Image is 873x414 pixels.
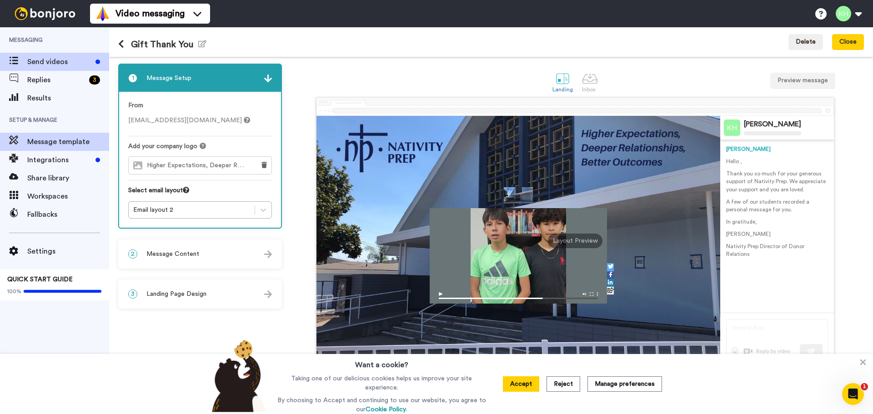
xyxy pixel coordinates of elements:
[547,376,580,392] button: Reject
[115,7,185,20] span: Video messaging
[726,198,828,214] p: A few of our students recorded a personal message for you.
[27,191,109,202] span: Workspaces
[146,289,206,299] span: Landing Page Design
[204,339,271,412] img: bear-with-cookie.png
[355,354,408,370] h3: Want a cookie?
[118,39,206,50] h1: Gift Thank You
[430,288,607,304] img: player-controls-full.svg
[27,209,109,220] span: Fallbacks
[842,383,864,405] iframe: Intercom live chat
[582,86,598,93] div: Inbox
[264,250,272,258] img: arrow.svg
[861,383,868,390] span: 1
[118,239,282,269] div: 2Message Content
[128,101,143,110] label: From
[89,75,100,85] div: 3
[726,319,828,360] img: reply-preview.svg
[27,93,109,104] span: Results
[788,34,823,50] button: Delete
[27,136,109,147] span: Message template
[95,6,110,21] img: vm-color.svg
[577,66,602,97] a: Inbox
[128,289,137,299] span: 3
[27,173,109,184] span: Share library
[726,218,828,226] p: In gratitude,
[726,170,828,193] p: Thank you so much for your generous support of Nativity Prep. We appreciate your support and you ...
[726,145,828,153] div: [PERSON_NAME]
[548,66,577,97] a: Landing
[503,376,539,392] button: Accept
[726,158,828,165] p: Hello ,
[118,279,282,309] div: 3Landing Page Design
[587,376,662,392] button: Manage preferences
[27,56,92,67] span: Send videos
[128,74,137,83] span: 1
[146,74,191,83] span: Message Setup
[133,205,250,214] div: Email layout 2
[128,117,250,124] span: [EMAIL_ADDRESS][DOMAIN_NAME]
[275,396,488,414] p: By choosing to Accept and continuing to use our website, you agree to our .
[128,186,272,201] div: Select email layout
[552,86,573,93] div: Landing
[726,243,828,258] p: Nativity Prep Director of Donor Relations
[770,73,835,89] button: Preview message
[146,249,199,259] span: Message Content
[128,249,137,259] span: 2
[504,187,533,204] img: ea53d469-719c-446d-b4a7-5605b5d12893
[724,120,740,136] img: Profile Image
[27,155,92,165] span: Integrations
[264,290,272,298] img: arrow.svg
[27,75,85,85] span: Replies
[275,374,488,392] p: Taking one of our delicious cookies helps us improve your site experience.
[27,246,109,257] span: Settings
[726,230,828,238] p: [PERSON_NAME]
[11,7,79,20] img: bj-logo-header-white.svg
[744,120,801,129] div: [PERSON_NAME]
[7,276,73,283] span: QUICK START GUIDE
[147,162,250,170] span: Higher Expectations, Deeper Relationships, Better Outcomes.jpg
[548,234,602,248] div: Layout Preview
[366,406,406,413] a: Cookie Policy
[832,34,864,50] button: Close
[128,142,197,151] span: Add your company logo
[7,288,21,295] span: 100%
[264,75,272,82] img: arrow.svg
